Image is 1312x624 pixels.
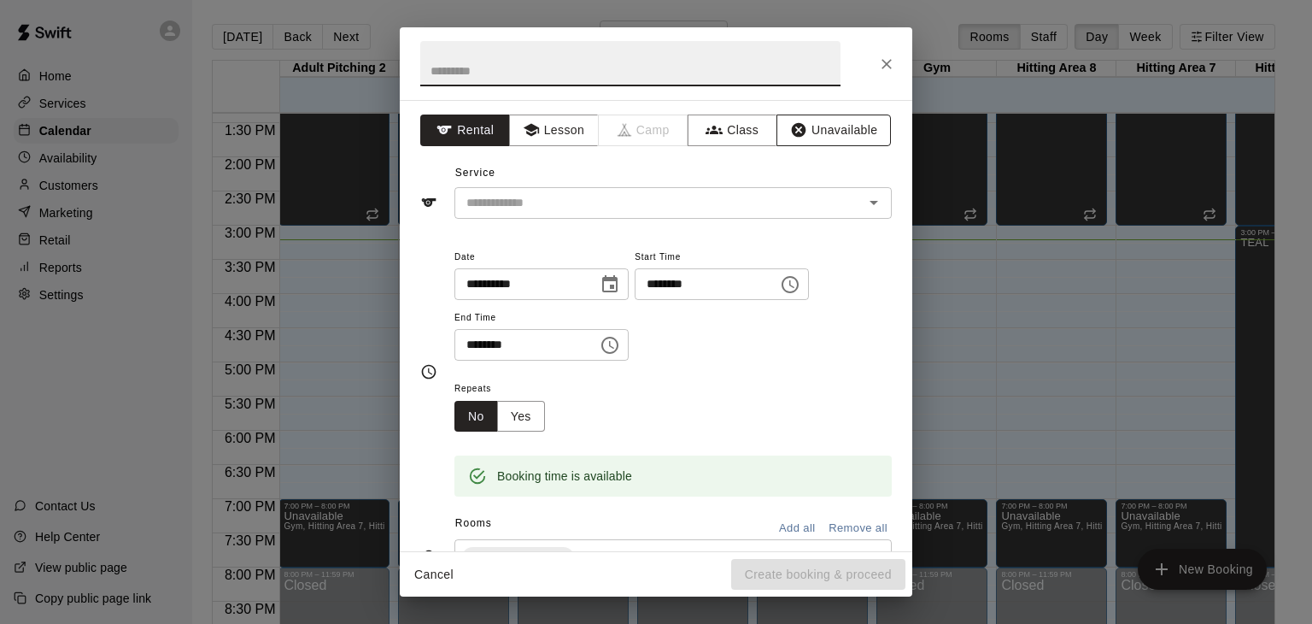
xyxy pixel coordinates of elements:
[635,246,809,269] span: Start Time
[462,549,560,566] span: Adult Pitching 1
[688,115,777,146] button: Class
[462,547,574,568] div: Adult Pitching 1
[455,167,495,179] span: Service
[420,363,437,380] svg: Timing
[454,401,545,433] div: outlined button group
[455,517,492,529] span: Rooms
[862,545,886,569] button: Open
[509,115,599,146] button: Lesson
[420,549,437,566] svg: Rooms
[770,515,824,542] button: Add all
[454,246,629,269] span: Date
[454,378,559,401] span: Repeats
[824,515,892,542] button: Remove all
[420,115,510,146] button: Rental
[497,461,632,492] div: Booking time is available
[497,401,545,433] button: Yes
[593,328,627,362] button: Choose time, selected time is 7:00 PM
[773,268,807,302] button: Choose time, selected time is 6:00 PM
[593,268,627,302] button: Choose date, selected date is Sep 12, 2025
[599,115,688,146] span: Camps can only be created in the Services page
[420,194,437,211] svg: Service
[776,115,891,146] button: Unavailable
[407,559,461,591] button: Cancel
[871,49,902,79] button: Close
[454,401,498,433] button: No
[454,307,629,330] span: End Time
[862,191,886,215] button: Open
